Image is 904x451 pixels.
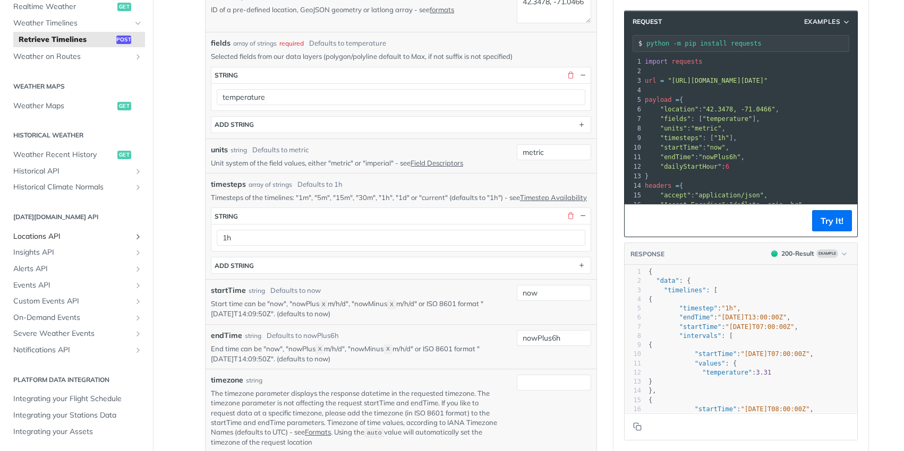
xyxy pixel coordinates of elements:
[134,53,142,61] button: Show subpages for Weather on Routes
[13,101,115,111] span: Weather Maps
[13,166,131,177] span: Historical API
[649,396,652,404] span: {
[13,280,131,291] span: Events API
[211,299,501,319] p: Start time can be "now", "nowPlus m/h/d", "nowMinus m/h/d" or ISO 8601 format "[DATE]T14:09:50Z"....
[649,387,656,394] span: },
[625,386,641,395] div: 14
[649,296,652,303] span: {
[211,67,591,83] button: string
[215,120,254,128] div: ADD string
[726,323,795,331] span: "[DATE]T07:00:00Z"
[625,359,641,368] div: 11
[211,344,501,364] p: End time can be "now", "nowPlus m/h/d", "nowMinus m/h/d" or ISO 8601 format "[DATE]T14:09:50Z". (...
[726,163,729,170] span: 6
[679,332,721,340] span: "intervals"
[318,346,322,353] span: X
[211,375,243,386] label: timezone
[13,394,142,404] span: Integrating your Flight Schedule
[279,39,304,48] div: required
[721,305,737,312] span: "1h"
[13,18,131,29] span: Weather Timelines
[625,114,643,124] div: 7
[246,376,262,385] div: string
[625,95,643,105] div: 5
[8,261,145,277] a: Alerts APIShow subpages for Alerts API
[625,313,641,322] div: 6
[679,314,714,321] span: "endTime"
[702,106,775,113] span: "42.3478, -71.0466"
[630,249,665,259] button: RESPONSE
[702,369,752,376] span: "temperature"
[13,296,131,307] span: Custom Events API
[8,293,145,309] a: Custom Events APIShow subpages for Custom Events API
[8,15,145,31] a: Weather TimelinesHide subpages for Weather Timelines
[645,58,668,65] span: import
[116,36,131,44] span: post
[211,285,246,296] label: startTime
[134,281,142,290] button: Show subpages for Events API
[645,172,649,180] span: }
[649,360,737,367] span: : {
[625,276,641,285] div: 2
[756,369,771,376] span: 3.31
[625,190,643,200] div: 15
[645,96,672,103] span: payload
[625,267,641,276] div: 1
[698,153,740,161] span: "nowPlus6h"
[625,162,643,171] div: 12
[649,369,771,376] span: :
[691,125,722,132] span: "metric"
[649,314,790,321] span: : ,
[117,151,131,159] span: get
[625,143,643,152] div: 10
[625,377,641,386] div: 13
[430,5,454,14] a: formats
[740,405,809,413] span: "[DATE]T08:00:00Z"
[215,212,238,220] div: string
[13,32,145,48] a: Retrieve Timelinespost
[134,329,142,338] button: Show subpages for Severe Weather Events
[117,3,131,11] span: get
[520,193,587,202] a: Timestep Availability
[8,375,145,385] h2: Platform DATA integration
[625,181,643,190] div: 14
[645,153,745,161] span: : ,
[215,71,238,79] div: string
[134,167,142,176] button: Show subpages for Historical API
[211,330,242,341] label: endTime
[8,277,145,293] a: Events APIShow subpages for Events API
[8,82,145,91] h2: Weather Maps
[390,301,394,308] span: X
[566,211,575,221] button: Delete
[660,201,726,209] span: "Accept-Encoding"
[627,17,662,27] span: Request
[134,265,142,273] button: Show subpages for Alerts API
[695,192,764,199] span: "application/json"
[676,96,679,103] span: =
[386,346,390,353] span: X
[13,313,131,323] span: On-Demand Events
[211,388,501,447] p: The timezone parameter displays the response datetime in the requested timezone. The timezone par...
[645,106,779,113] span: : ,
[645,182,683,189] span: {
[211,193,591,202] p: Timesteps of the timelines: "1m", "5m", "15m", "30m", "1h", "1d" or "current" (defaults to "1h") ...
[625,57,643,66] div: 1
[649,323,798,331] span: : ,
[660,77,664,84] span: =
[13,264,131,274] span: Alerts API
[117,102,131,110] span: get
[649,268,652,275] span: {
[625,76,643,85] div: 3
[649,341,652,349] span: {
[645,182,672,189] span: headers
[211,208,591,224] button: string
[8,98,145,114] a: Weather Mapsget
[13,345,131,355] span: Notifications API
[625,323,641,332] div: 7
[578,211,587,221] button: Hide
[718,314,787,321] span: "[DATE]T13:00:00Z"
[8,407,145,423] a: Integrating your Stations Data
[13,182,131,193] span: Historical Climate Normals
[625,200,643,210] div: 16
[267,331,339,341] div: Defaults to nowPlus6h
